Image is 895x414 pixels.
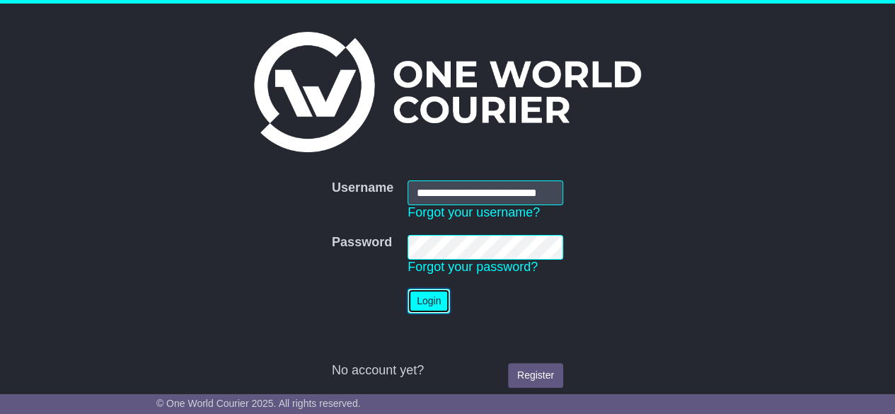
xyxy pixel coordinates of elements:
img: One World [254,32,640,152]
a: Forgot your password? [408,260,538,274]
div: No account yet? [332,363,563,379]
span: © One World Courier 2025. All rights reserved. [156,398,361,409]
label: Password [332,235,392,251]
label: Username [332,180,393,196]
button: Login [408,289,450,314]
a: Forgot your username? [408,205,540,219]
a: Register [508,363,563,388]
